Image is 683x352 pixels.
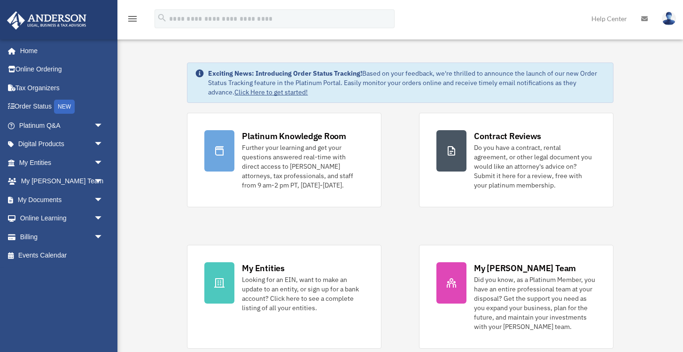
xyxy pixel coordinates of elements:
[662,12,676,25] img: User Pic
[474,275,596,331] div: Did you know, as a Platinum Member, you have an entire professional team at your disposal? Get th...
[7,78,117,97] a: Tax Organizers
[7,116,117,135] a: Platinum Q&Aarrow_drop_down
[208,69,362,78] strong: Exciting News: Introducing Order Status Tracking!
[127,16,138,24] a: menu
[7,209,117,228] a: Online Learningarrow_drop_down
[234,88,308,96] a: Click Here to get started!
[242,130,346,142] div: Platinum Knowledge Room
[7,246,117,265] a: Events Calendar
[7,41,113,60] a: Home
[242,143,364,190] div: Further your learning and get your questions answered real-time with direct access to [PERSON_NAM...
[4,11,89,30] img: Anderson Advisors Platinum Portal
[187,245,381,349] a: My Entities Looking for an EIN, want to make an update to an entity, or sign up for a bank accoun...
[94,116,113,135] span: arrow_drop_down
[7,190,117,209] a: My Documentsarrow_drop_down
[187,113,381,207] a: Platinum Knowledge Room Further your learning and get your questions answered real-time with dire...
[474,130,541,142] div: Contract Reviews
[208,69,605,97] div: Based on your feedback, we're thrilled to announce the launch of our new Order Status Tracking fe...
[7,172,117,191] a: My [PERSON_NAME] Teamarrow_drop_down
[474,262,576,274] div: My [PERSON_NAME] Team
[474,143,596,190] div: Do you have a contract, rental agreement, or other legal document you would like an attorney's ad...
[94,190,113,210] span: arrow_drop_down
[7,153,117,172] a: My Entitiesarrow_drop_down
[7,227,117,246] a: Billingarrow_drop_down
[94,135,113,154] span: arrow_drop_down
[157,13,167,23] i: search
[94,172,113,191] span: arrow_drop_down
[242,262,284,274] div: My Entities
[7,135,117,154] a: Digital Productsarrow_drop_down
[127,13,138,24] i: menu
[419,245,613,349] a: My [PERSON_NAME] Team Did you know, as a Platinum Member, you have an entire professional team at...
[7,97,117,117] a: Order StatusNEW
[94,227,113,247] span: arrow_drop_down
[54,100,75,114] div: NEW
[94,209,113,228] span: arrow_drop_down
[419,113,613,207] a: Contract Reviews Do you have a contract, rental agreement, or other legal document you would like...
[7,60,117,79] a: Online Ordering
[242,275,364,313] div: Looking for an EIN, want to make an update to an entity, or sign up for a bank account? Click her...
[94,153,113,172] span: arrow_drop_down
